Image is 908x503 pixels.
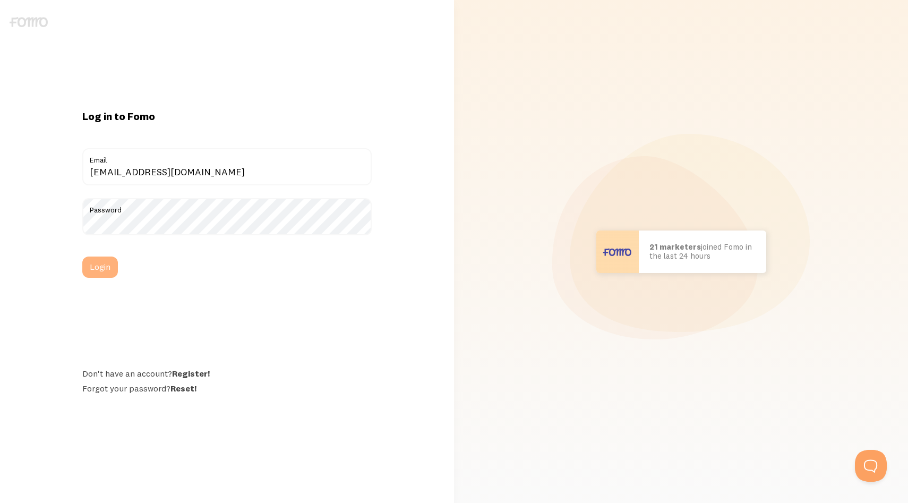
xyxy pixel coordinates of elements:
button: Login [82,257,118,278]
p: joined Fomo in the last 24 hours [649,243,756,260]
div: Forgot your password? [82,383,372,394]
img: fomo-logo-gray-b99e0e8ada9f9040e2984d0d95b3b12da0074ffd48d1e5cb62ac37fc77b0b268.svg [10,17,48,27]
label: Email [82,148,372,166]
iframe: Help Scout Beacon - Open [855,450,887,482]
a: Register! [172,368,210,379]
div: Don't have an account? [82,368,372,379]
img: User avatar [596,231,639,273]
a: Reset! [170,383,196,394]
label: Password [82,198,372,216]
b: 21 marketers [649,242,701,252]
h1: Log in to Fomo [82,109,372,123]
